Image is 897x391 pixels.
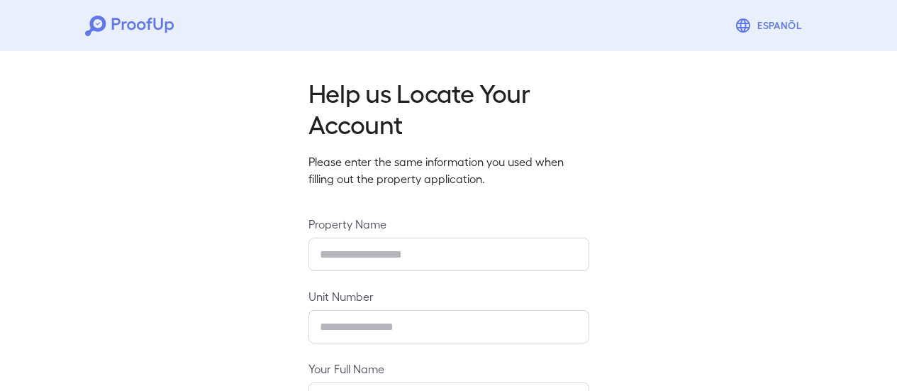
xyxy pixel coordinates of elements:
[729,11,812,40] button: Espanõl
[308,77,589,139] h2: Help us Locate Your Account
[308,216,589,232] label: Property Name
[308,288,589,304] label: Unit Number
[308,153,589,187] p: Please enter the same information you used when filling out the property application.
[308,360,589,377] label: Your Full Name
